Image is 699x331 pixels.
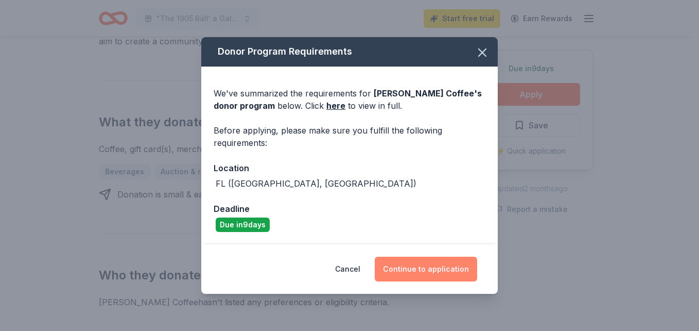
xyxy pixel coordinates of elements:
a: here [326,100,345,112]
div: Before applying, please make sure you fulfill the following requirements: [214,124,485,149]
div: Due in 9 days [216,218,270,232]
div: Location [214,161,485,175]
button: Continue to application [375,257,477,282]
div: FL ([GEOGRAPHIC_DATA], [GEOGRAPHIC_DATA]) [216,177,416,190]
div: Donor Program Requirements [201,37,498,67]
button: Cancel [335,257,360,282]
div: We've summarized the requirements for below. Click to view in full. [214,87,485,112]
div: Deadline [214,202,485,216]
